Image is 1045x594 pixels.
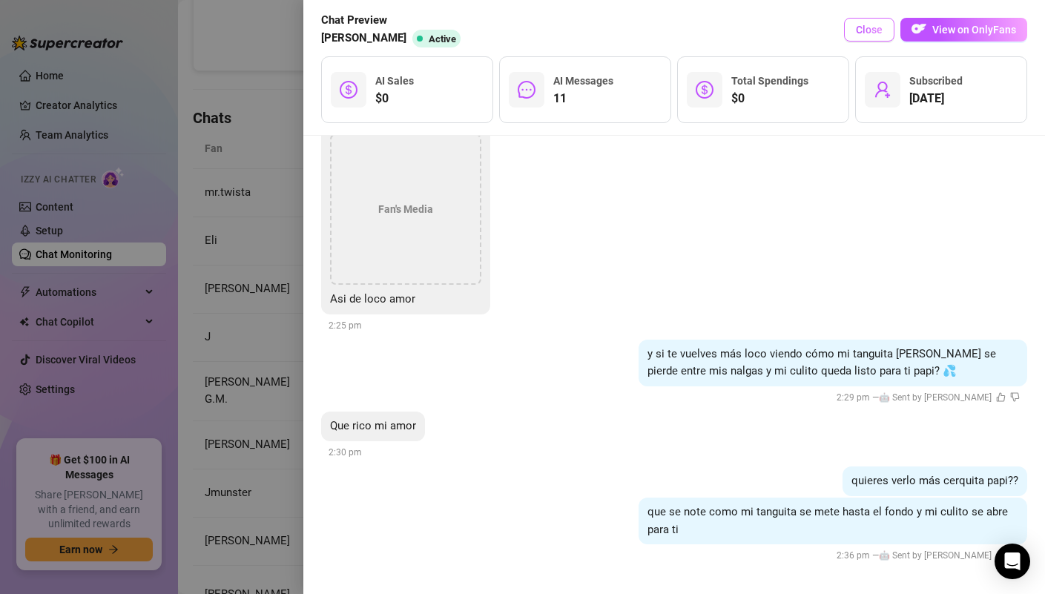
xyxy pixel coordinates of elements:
[844,18,894,42] button: Close
[647,505,1008,536] span: que se note como mi tanguita se mete hasta el fondo y mi culito se abre para ti
[879,392,992,403] span: 🤖 Sent by [PERSON_NAME]
[731,75,808,87] span: Total Spendings
[696,81,713,99] span: dollar
[553,75,613,87] span: AI Messages
[553,90,613,108] span: 11
[429,33,456,44] span: Active
[329,447,362,458] span: 2:30 pm
[375,75,414,87] span: AI Sales
[837,392,1020,403] span: 2:29 pm —
[856,24,883,36] span: Close
[851,474,1018,487] span: quieres verlo más cerquita papi??
[375,90,414,108] span: $0
[647,347,996,378] span: y si te vuelves más loco viendo cómo mi tanguita [PERSON_NAME] se pierde entre mis nalgas y mi cu...
[995,544,1030,579] div: Open Intercom Messenger
[340,81,357,99] span: dollar
[321,12,467,30] span: Chat Preview
[900,18,1027,42] button: OFView on OnlyFans
[321,30,406,47] span: [PERSON_NAME]
[909,90,963,108] span: [DATE]
[837,550,1020,561] span: 2:36 pm —
[996,392,1006,402] span: like
[731,90,808,108] span: $0
[1010,392,1020,402] span: dislike
[879,550,992,561] span: 🤖 Sent by [PERSON_NAME]
[874,81,891,99] span: user-add
[909,75,963,87] span: Subscribed
[329,320,362,331] span: 2:25 pm
[330,292,415,306] span: Asi de loco amor
[518,81,535,99] span: message
[932,24,1016,36] span: View on OnlyFans
[330,419,416,432] span: Que rico mi amor
[330,133,481,285] div: Fan's Media
[912,22,926,36] img: OF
